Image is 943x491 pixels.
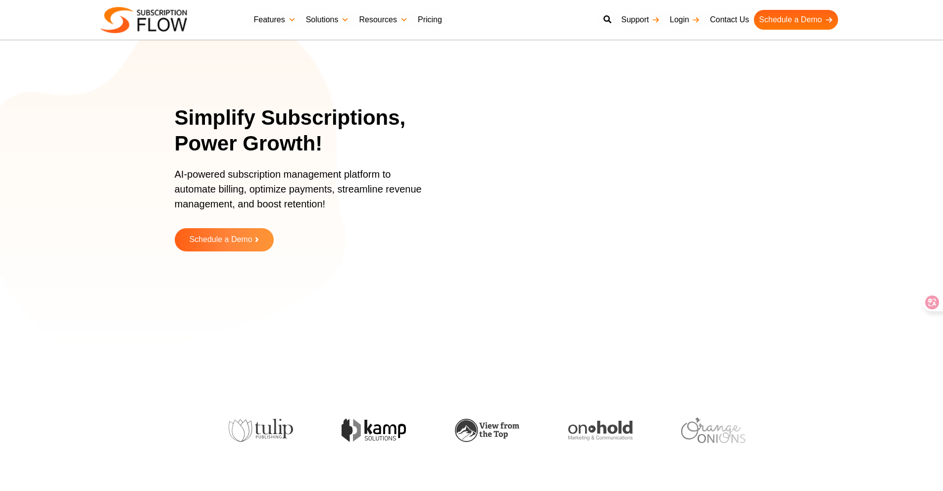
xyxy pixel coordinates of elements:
a: Solutions [301,10,354,30]
a: Support [616,10,665,30]
img: Subscriptionflow [100,7,187,33]
img: view-from-the-top [451,419,515,442]
img: tulip-publishing [225,419,289,442]
img: orange-onions [678,418,742,443]
span: Schedule a Demo [189,236,252,244]
a: Login [665,10,705,30]
a: Pricing [413,10,447,30]
a: Contact Us [705,10,754,30]
h1: Simplify Subscriptions, Power Growth! [175,105,445,157]
img: kamp-solution [338,419,402,442]
a: Resources [354,10,412,30]
a: Features [249,10,301,30]
a: Schedule a Demo [175,228,274,251]
a: Schedule a Demo [754,10,838,30]
img: onhold-marketing [564,421,629,441]
p: AI-powered subscription management platform to automate billing, optimize payments, streamline re... [175,167,432,221]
